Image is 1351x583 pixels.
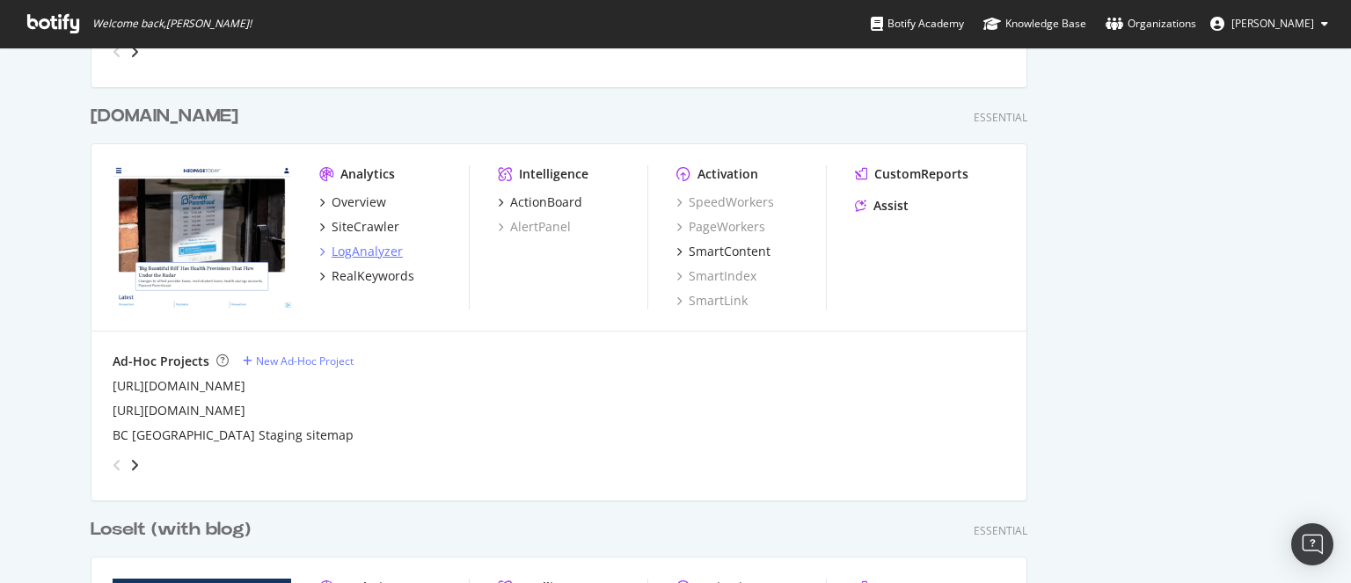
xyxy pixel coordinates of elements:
div: ActionBoard [510,193,582,211]
button: [PERSON_NAME] [1196,10,1342,38]
a: [URL][DOMAIN_NAME] [113,377,245,395]
div: Essential [974,110,1027,125]
a: ActionBoard [498,193,582,211]
div: Organizations [1106,15,1196,33]
a: Assist [855,197,909,215]
a: CustomReports [855,165,968,183]
a: SmartLink [676,292,748,310]
div: angle-right [128,43,141,61]
a: SpeedWorkers [676,193,774,211]
div: angle-right [128,456,141,474]
a: [URL][DOMAIN_NAME] [113,402,245,419]
div: angle-left [106,38,128,66]
div: LoseIt (with blog) [91,517,251,543]
div: Botify Academy [871,15,964,33]
a: RealKeywords [319,267,414,285]
img: medpagetoday.com [113,165,291,308]
div: Intelligence [519,165,588,183]
div: CustomReports [874,165,968,183]
div: Essential [974,523,1027,538]
a: PageWorkers [676,218,765,236]
div: Assist [873,197,909,215]
a: SmartContent [676,243,770,260]
div: SmartContent [689,243,770,260]
a: SmartIndex [676,267,756,285]
a: LoseIt (with blog) [91,517,258,543]
div: Overview [332,193,386,211]
a: [DOMAIN_NAME] [91,104,245,129]
div: LogAnalyzer [332,243,403,260]
div: SiteCrawler [332,218,399,236]
div: Open Intercom Messenger [1291,523,1333,565]
a: SiteCrawler [319,218,399,236]
div: Knowledge Base [983,15,1086,33]
div: Activation [697,165,758,183]
a: AlertPanel [498,218,571,236]
div: [DOMAIN_NAME] [91,104,238,129]
div: RealKeywords [332,267,414,285]
a: BC [GEOGRAPHIC_DATA] Staging sitemap [113,426,354,444]
span: Meghnad Bhagde [1231,16,1314,31]
a: Overview [319,193,386,211]
div: angle-left [106,451,128,479]
div: Analytics [340,165,395,183]
a: New Ad-Hoc Project [243,353,354,368]
a: LogAnalyzer [319,243,403,260]
span: Welcome back, [PERSON_NAME] ! [92,17,252,31]
div: Ad-Hoc Projects [113,353,209,370]
div: New Ad-Hoc Project [256,353,354,368]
